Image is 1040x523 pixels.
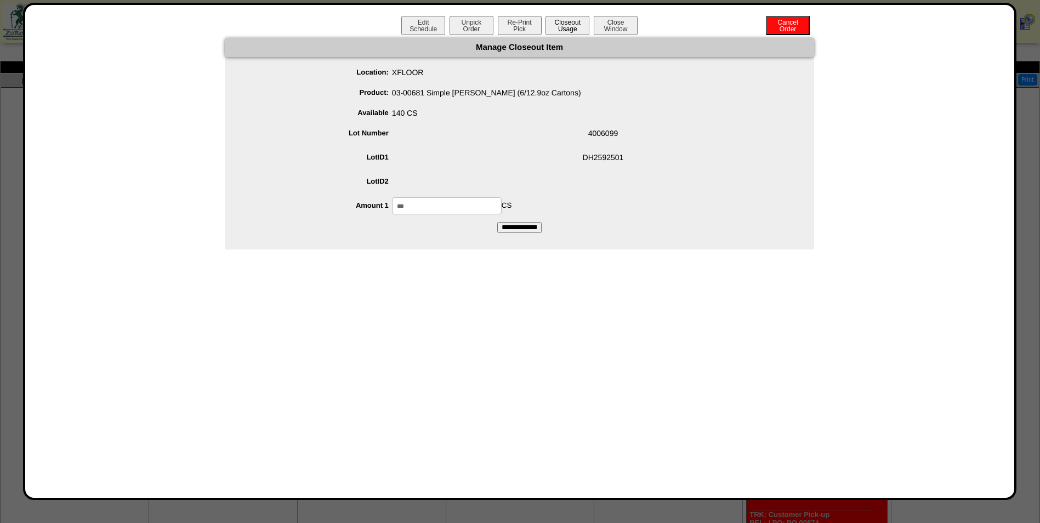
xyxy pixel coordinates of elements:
[247,177,392,185] label: LotID2
[401,16,445,35] button: EditSchedule
[225,38,814,57] div: Manage Closeout Item
[593,25,639,33] a: CloseWindow
[247,84,814,105] span: 03-00681 Simple [PERSON_NAME] (6/12.9oz Cartons)
[247,153,392,161] label: LotID1
[766,16,810,35] button: CancelOrder
[502,201,512,209] span: CS
[247,129,392,137] label: Lot Number
[247,125,814,146] span: 4006099
[247,105,814,126] span: 140 CS
[247,109,392,117] label: Available
[247,88,392,96] label: Product:
[594,16,638,35] button: CloseWindow
[545,16,589,35] button: CloseoutUsage
[247,149,814,170] span: DH2592501
[498,16,542,35] button: Re-PrintPick
[450,16,493,35] button: UnpickOrder
[247,201,392,209] label: Amount 1
[247,64,814,85] span: XFLOOR
[247,68,392,76] label: Location:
